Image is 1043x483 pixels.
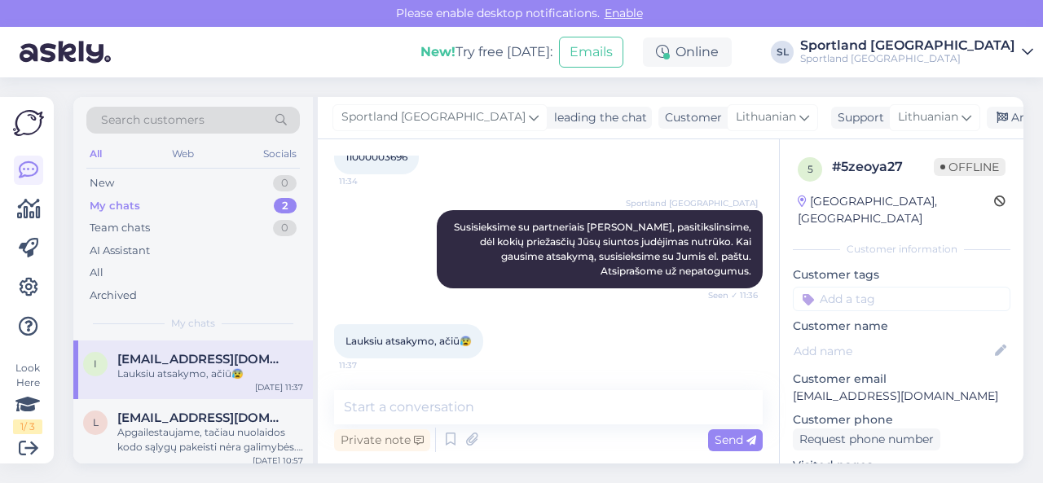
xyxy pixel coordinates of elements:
[255,381,303,393] div: [DATE] 11:37
[800,39,1015,52] div: Sportland [GEOGRAPHIC_DATA]
[90,198,140,214] div: My chats
[117,411,287,425] span: laukytesaule@gmail.com
[831,109,884,126] div: Support
[658,109,722,126] div: Customer
[793,457,1010,474] p: Visited pages
[101,112,205,129] span: Search customers
[793,428,940,450] div: Request phone number
[13,361,42,434] div: Look Here
[808,163,813,175] span: 5
[697,289,758,301] span: Seen ✓ 11:36
[626,197,758,209] span: Sportland [GEOGRAPHIC_DATA]
[169,143,197,165] div: Web
[171,316,215,331] span: My chats
[274,198,297,214] div: 2
[771,41,794,64] div: SL
[94,358,97,370] span: i
[800,52,1015,65] div: Sportland [GEOGRAPHIC_DATA]
[339,359,400,371] span: 11:37
[253,454,303,467] div: [DATE] 10:57
[90,288,137,304] div: Archived
[832,157,934,177] div: # 5zeoya27
[117,367,303,381] div: Lauksiu atsakymo, ačiū😰
[345,151,407,163] span: 11000003696
[86,143,105,165] div: All
[934,158,1006,176] span: Offline
[736,108,796,126] span: Lithuanian
[793,318,1010,335] p: Customer name
[793,411,1010,428] p: Customer phone
[420,42,552,62] div: Try free [DATE]:
[715,433,756,447] span: Send
[559,37,623,68] button: Emails
[90,265,103,281] div: All
[90,175,114,191] div: New
[800,39,1033,65] a: Sportland [GEOGRAPHIC_DATA]Sportland [GEOGRAPHIC_DATA]
[794,342,992,360] input: Add name
[339,175,400,187] span: 11:34
[793,242,1010,257] div: Customer information
[93,416,99,428] span: l
[600,6,648,20] span: Enable
[334,429,430,451] div: Private note
[90,243,150,259] div: AI Assistant
[341,108,526,126] span: Sportland [GEOGRAPHIC_DATA]
[117,352,287,367] span: inessakonoplya1999@gmail.com
[273,175,297,191] div: 0
[345,335,472,347] span: Lauksiu atsakymo, ačiū😰
[13,419,42,434] div: 1 / 3
[90,220,150,236] div: Team chats
[793,371,1010,388] p: Customer email
[13,110,44,136] img: Askly Logo
[420,44,455,59] b: New!
[260,143,300,165] div: Socials
[793,287,1010,311] input: Add a tag
[798,193,994,227] div: [GEOGRAPHIC_DATA], [GEOGRAPHIC_DATA]
[548,109,647,126] div: leading the chat
[793,266,1010,283] p: Customer tags
[273,220,297,236] div: 0
[117,425,303,454] div: Apgailestaujame, tačiau nuolaidos kodo sąlygų pakeisti nėra galimybės. Galite panaudoti savo pask...
[643,37,732,67] div: Online
[898,108,958,126] span: Lithuanian
[793,388,1010,405] p: [EMAIL_ADDRESS][DOMAIN_NAME]
[454,221,754,277] span: Susisieksime su partneriais [PERSON_NAME], pasitikslinsime, dėl kokių priežasčių Jūsų siuntos jud...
